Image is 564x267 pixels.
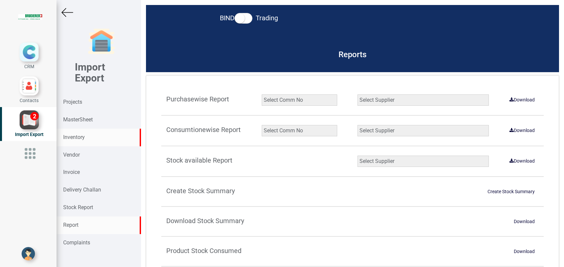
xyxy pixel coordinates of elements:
[505,94,539,105] button: Download
[505,156,539,166] button: Download
[510,216,539,227] a: Download
[166,187,235,195] strong: Create Stock Summary
[166,126,241,134] strong: Consumtionewise Report
[63,116,93,123] strong: MasterSheet
[63,204,93,210] strong: Stock Report
[220,14,234,22] strong: BIND
[63,169,80,175] strong: Invoice
[166,247,241,255] strong: Product Stock Consumed
[63,239,90,246] strong: Complaints
[166,95,229,103] strong: Purchasewise Report
[15,132,44,137] span: Import Export
[63,222,78,228] strong: Report
[63,99,82,105] strong: Projects
[505,125,539,136] button: Download
[292,50,413,59] h3: Reports
[75,61,105,84] b: Import Export
[30,112,39,120] div: 2
[63,134,85,140] strong: Inventory
[20,98,39,103] span: Contacts
[24,64,34,69] span: CRM
[88,28,115,55] img: garage-closed.png
[63,187,101,193] strong: Delivery Challan
[510,246,539,257] a: Download
[256,14,278,22] strong: Trading
[166,217,244,225] strong: Download Stock Summary
[484,186,539,197] button: Create Stock Summary
[63,152,80,158] strong: Vendor
[166,156,232,164] strong: Stock available Report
